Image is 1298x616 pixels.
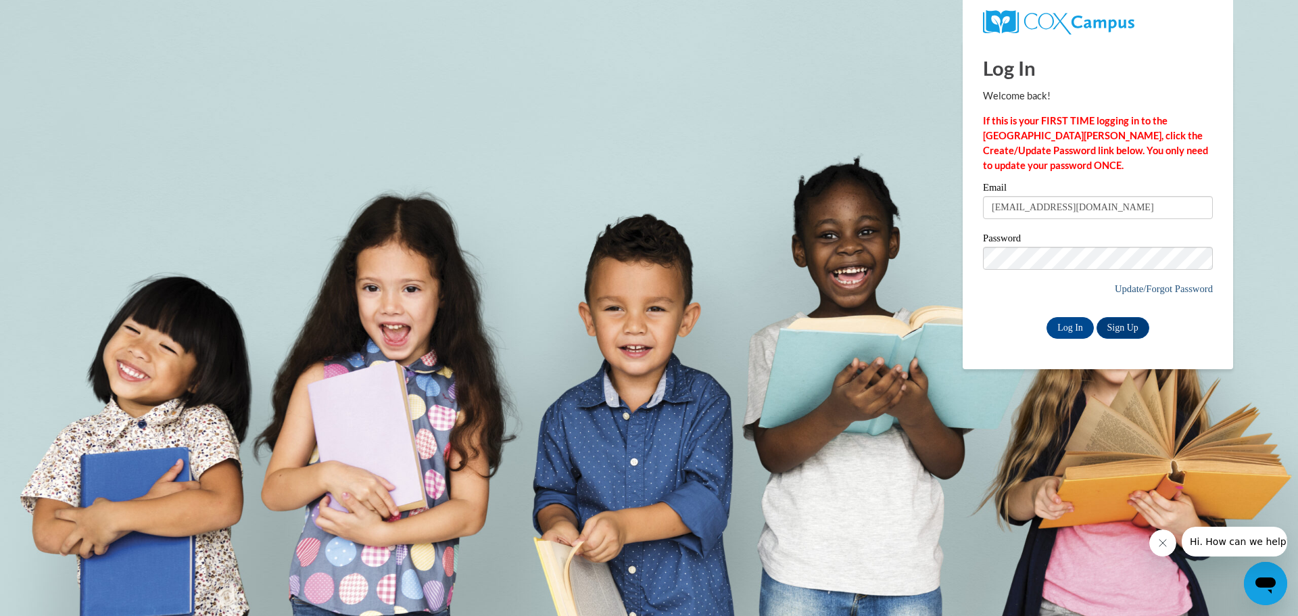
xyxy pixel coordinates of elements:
span: Hi. How can we help? [8,9,110,20]
label: Email [983,183,1213,196]
iframe: Message from company [1182,527,1287,556]
input: Log In [1047,317,1094,339]
a: Sign Up [1097,317,1149,339]
a: COX Campus [983,10,1213,34]
iframe: Close message [1149,529,1176,556]
iframe: Button to launch messaging window [1244,562,1287,605]
p: Welcome back! [983,89,1213,103]
h1: Log In [983,54,1213,82]
strong: If this is your FIRST TIME logging in to the [GEOGRAPHIC_DATA][PERSON_NAME], click the Create/Upd... [983,115,1208,171]
img: COX Campus [983,10,1134,34]
a: Update/Forgot Password [1115,283,1213,294]
label: Password [983,233,1213,247]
